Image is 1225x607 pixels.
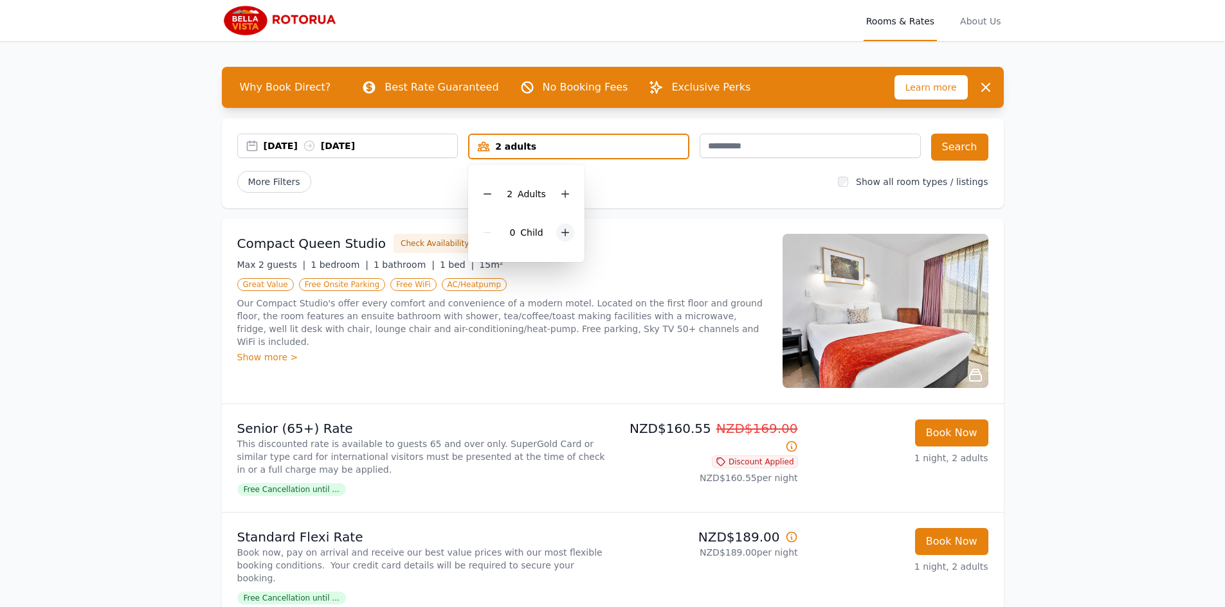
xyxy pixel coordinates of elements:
[507,189,513,199] span: 2
[440,260,474,270] span: 1 bed |
[915,528,988,555] button: Book Now
[509,227,515,238] span: 0
[520,227,543,238] span: Child
[311,260,368,270] span: 1 bedroom |
[237,419,608,437] p: Senior (65+) Rate
[894,75,968,100] span: Learn more
[390,278,437,291] span: Free WiFi
[394,234,476,253] button: Check Availability
[479,260,503,270] span: 15m²
[618,419,798,455] p: NZD$160.55
[385,80,498,95] p: Best Rate Guaranteed
[237,297,767,348] p: Our Compact Studio's offer every comfort and convenience of a modern motel. Located on the first ...
[543,80,628,95] p: No Booking Fees
[469,140,688,153] div: 2 adults
[237,592,346,604] span: Free Cancellation until ...
[237,171,311,193] span: More Filters
[931,134,988,161] button: Search
[237,546,608,585] p: Book now, pay on arrival and receive our best value prices with our most flexible booking conditi...
[222,5,345,36] img: Bella Vista Rotorua
[237,234,386,252] h3: Compact Queen Studio
[442,278,507,291] span: AC/Heatpump
[518,189,546,199] span: Adult s
[915,419,988,446] button: Book Now
[374,260,435,270] span: 1 bathroom |
[237,278,294,291] span: Great Value
[264,139,458,152] div: [DATE] [DATE]
[237,437,608,476] p: This discounted rate is available to guests 65 and over only. SuperGold Card or similar type card...
[808,560,988,573] p: 1 night, 2 adults
[716,421,798,436] span: NZD$169.00
[237,483,346,496] span: Free Cancellation until ...
[230,75,341,100] span: Why Book Direct?
[237,260,306,270] span: Max 2 guests |
[856,177,988,187] label: Show all room types / listings
[237,351,767,364] div: Show more >
[712,455,798,468] span: Discount Applied
[618,528,798,546] p: NZD$189.00
[237,528,608,546] p: Standard Flexi Rate
[299,278,385,291] span: Free Onsite Parking
[671,80,750,95] p: Exclusive Perks
[618,546,798,559] p: NZD$189.00 per night
[618,471,798,484] p: NZD$160.55 per night
[808,452,988,464] p: 1 night, 2 adults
